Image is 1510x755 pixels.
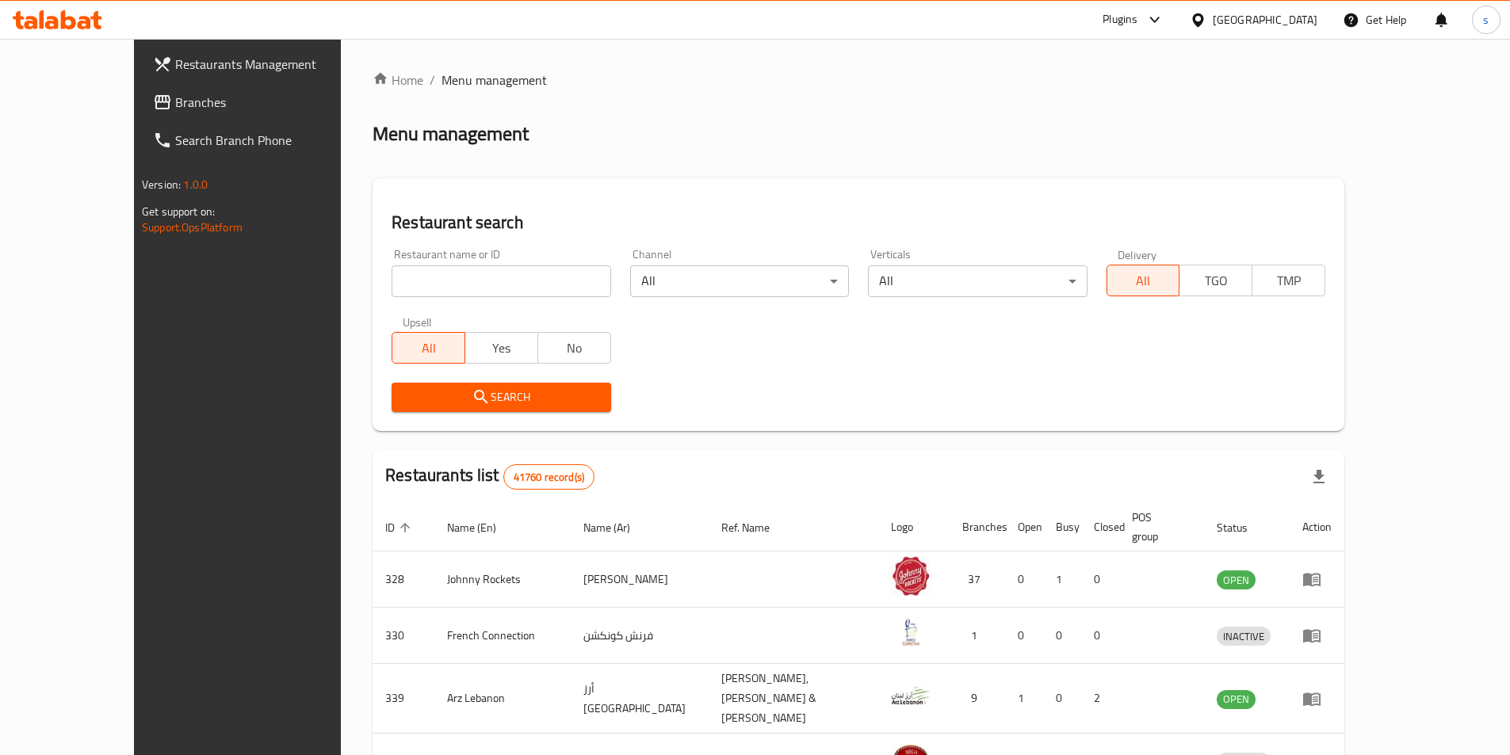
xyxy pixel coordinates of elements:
td: [PERSON_NAME],[PERSON_NAME] & [PERSON_NAME] [709,664,879,734]
span: TMP [1259,269,1319,292]
td: 0 [1005,551,1043,608]
th: Busy [1043,503,1081,551]
td: 330 [373,608,434,664]
span: Name (En) [447,518,517,537]
th: Logo [878,503,950,551]
a: Home [373,71,423,90]
td: 2 [1081,664,1119,734]
span: TGO [1186,269,1246,292]
div: INACTIVE [1217,627,1271,646]
span: Yes [472,337,532,360]
th: Closed [1081,503,1119,551]
td: Arz Lebanon [434,664,571,734]
td: 0 [1043,608,1081,664]
span: No [545,337,605,360]
td: فرنش كونكشن [571,608,709,664]
th: Action [1290,503,1344,551]
td: 328 [373,551,434,608]
td: Johnny Rockets [434,551,571,608]
span: Restaurants Management [175,55,373,74]
span: Get support on: [142,201,215,222]
button: Search [392,383,610,412]
div: Total records count [503,464,594,490]
div: Menu [1302,570,1332,589]
td: 339 [373,664,434,734]
div: Plugins [1103,10,1137,29]
h2: Restaurants list [385,463,594,490]
button: All [1107,265,1180,296]
th: Open [1005,503,1043,551]
td: 9 [950,664,1005,734]
nav: breadcrumb [373,71,1344,90]
td: [PERSON_NAME] [571,551,709,608]
td: أرز [GEOGRAPHIC_DATA] [571,664,709,734]
th: Branches [950,503,1005,551]
span: OPEN [1217,571,1256,589]
span: All [399,337,459,360]
div: [GEOGRAPHIC_DATA] [1213,11,1317,29]
span: POS group [1132,508,1185,546]
span: INACTIVE [1217,627,1271,646]
button: TMP [1252,265,1325,296]
span: Version: [142,174,181,195]
div: Menu [1302,689,1332,708]
td: 1 [950,608,1005,664]
span: Branches [175,93,373,112]
span: ID [385,518,415,537]
td: 0 [1081,608,1119,664]
div: All [868,265,1087,297]
span: Search Branch Phone [175,131,373,150]
div: Menu [1302,626,1332,645]
button: No [537,332,611,364]
td: French Connection [434,608,571,664]
td: 1 [1005,664,1043,734]
a: Support.OpsPlatform [142,217,243,238]
h2: Restaurant search [392,211,1325,235]
span: Search [404,387,598,407]
td: 37 [950,551,1005,608]
button: TGO [1179,265,1252,296]
label: Upsell [403,316,432,327]
a: Branches [140,83,386,121]
span: Ref. Name [721,518,790,537]
div: All [630,265,849,297]
td: 0 [1081,551,1119,608]
img: French Connection [891,612,931,652]
span: 1.0.0 [183,174,208,195]
span: All [1114,269,1174,292]
button: Yes [464,332,538,364]
span: 41760 record(s) [504,470,594,485]
span: Name (Ar) [583,518,651,537]
span: OPEN [1217,690,1256,708]
a: Search Branch Phone [140,121,386,159]
td: 0 [1005,608,1043,664]
td: 1 [1043,551,1081,608]
li: / [430,71,435,90]
img: Arz Lebanon [891,676,931,715]
td: 0 [1043,664,1081,734]
h2: Menu management [373,121,529,147]
span: s [1483,11,1489,29]
label: Delivery [1118,249,1157,260]
button: All [392,332,465,364]
span: Status [1217,518,1268,537]
a: Restaurants Management [140,45,386,83]
img: Johnny Rockets [891,556,931,596]
div: Export file [1300,458,1338,496]
input: Search for restaurant name or ID.. [392,265,610,297]
span: Menu management [442,71,547,90]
